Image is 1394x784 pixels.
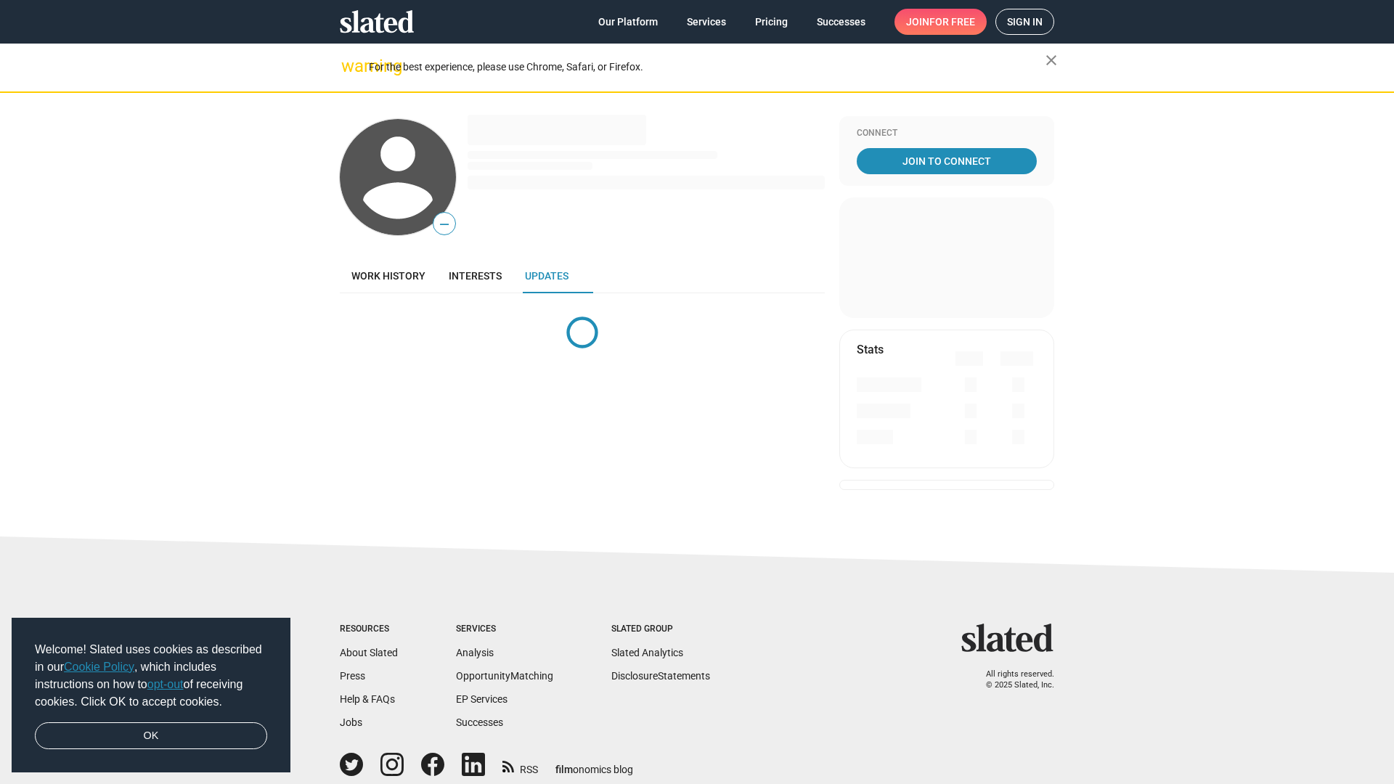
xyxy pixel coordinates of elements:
span: Sign in [1007,9,1043,34]
span: Interests [449,270,502,282]
a: EP Services [456,693,508,705]
a: DisclosureStatements [611,670,710,682]
div: Resources [340,624,398,635]
a: Help & FAQs [340,693,395,705]
a: dismiss cookie message [35,722,267,750]
a: Updates [513,258,580,293]
div: Slated Group [611,624,710,635]
p: All rights reserved. © 2025 Slated, Inc. [971,669,1054,690]
a: Slated Analytics [611,647,683,658]
span: Updates [525,270,568,282]
div: cookieconsent [12,618,290,773]
span: Join To Connect [860,148,1034,174]
mat-card-title: Stats [857,342,884,357]
a: OpportunityMatching [456,670,553,682]
a: filmonomics blog [555,751,633,777]
span: Work history [351,270,425,282]
span: film [555,764,573,775]
span: Pricing [755,9,788,35]
a: Join To Connect [857,148,1037,174]
div: For the best experience, please use Chrome, Safari, or Firefox. [369,57,1045,77]
mat-icon: warning [341,57,359,75]
a: RSS [502,754,538,777]
span: Join [906,9,975,35]
a: Joinfor free [894,9,987,35]
a: Pricing [743,9,799,35]
mat-icon: close [1043,52,1060,69]
span: Welcome! Slated uses cookies as described in our , which includes instructions on how to of recei... [35,641,267,711]
a: Cookie Policy [64,661,134,673]
a: Jobs [340,716,362,728]
a: About Slated [340,647,398,658]
span: for free [929,9,975,35]
a: opt-out [147,678,184,690]
a: Interests [437,258,513,293]
div: Services [456,624,553,635]
a: Analysis [456,647,494,658]
span: — [433,215,455,234]
a: Work history [340,258,437,293]
span: Successes [817,9,865,35]
a: Services [675,9,738,35]
span: Services [687,9,726,35]
a: Sign in [995,9,1054,35]
a: Our Platform [587,9,669,35]
div: Connect [857,128,1037,139]
span: Our Platform [598,9,658,35]
a: Successes [456,716,503,728]
a: Successes [805,9,877,35]
a: Press [340,670,365,682]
